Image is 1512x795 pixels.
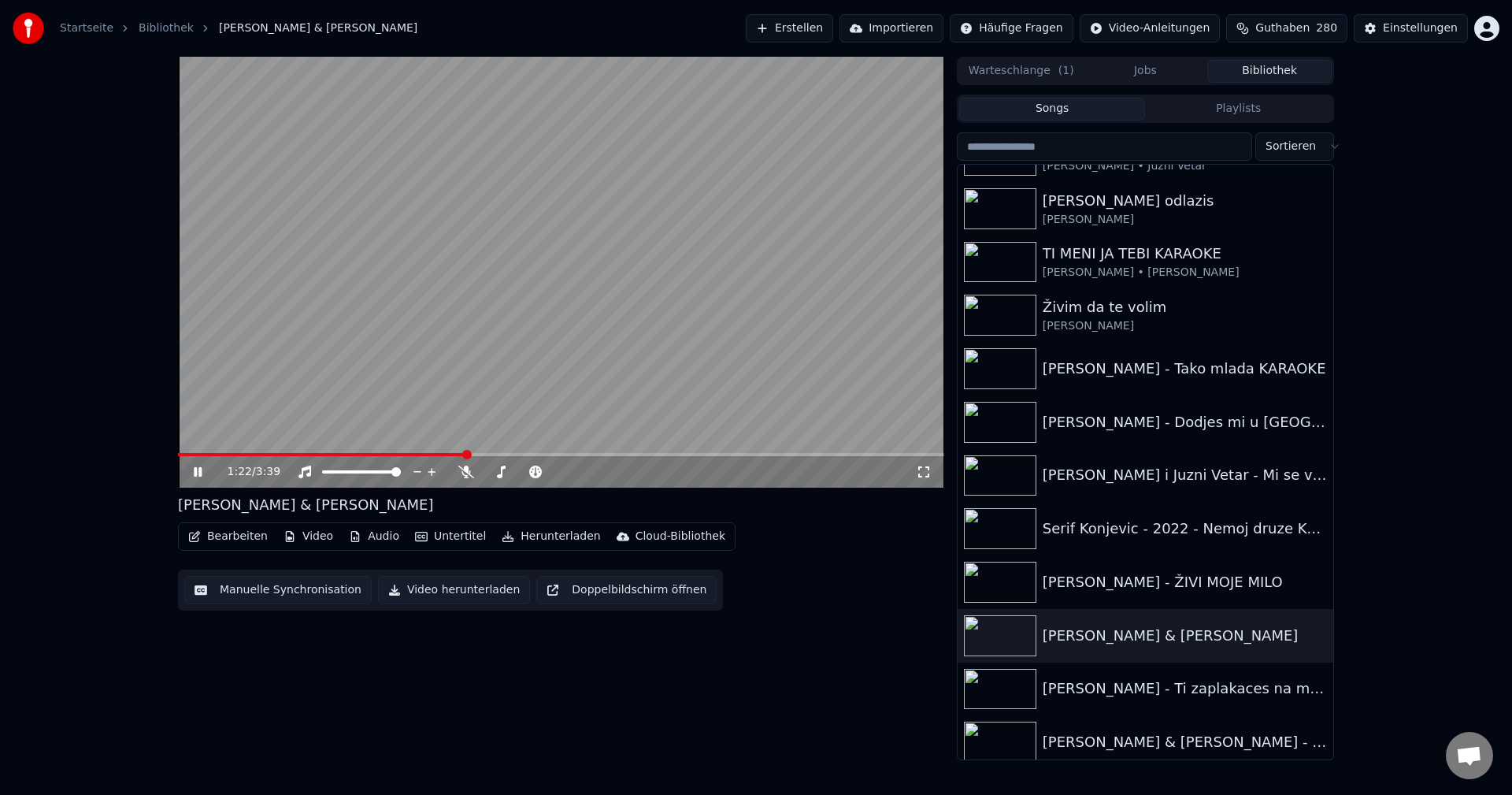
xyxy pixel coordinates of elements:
span: 1:22 [228,464,252,480]
span: ( 1 ) [1058,63,1074,79]
a: Startseite [60,20,113,36]
button: Audio [343,526,406,548]
button: Video-Anleitungen [1080,14,1221,43]
button: Video [277,526,339,548]
div: [PERSON_NAME] - ŽIVI MOJE MILO [1043,571,1327,593]
button: Einstellungen [1354,14,1468,43]
div: [PERSON_NAME] • Juzni Vetar [1043,158,1327,174]
div: [PERSON_NAME] - Ti zaplakaces na mojoj strani kreveta KARAOKE [1043,678,1327,700]
div: Cloud-Bibliothek [636,529,725,544]
div: [PERSON_NAME] [1043,318,1327,334]
span: 3:39 [256,464,280,480]
button: Doppelbildschirm öffnen [536,576,717,604]
div: [PERSON_NAME] - Tako mlada KARAOKE [1043,358,1327,380]
span: 280 [1316,20,1337,36]
button: Songs [959,98,1146,121]
div: [PERSON_NAME] & [PERSON_NAME] - IGRAJ, IGRAJ SVE DO ZORE-KARAOKE [1043,731,1327,753]
a: Bibliothek [139,20,194,36]
div: [PERSON_NAME] & [PERSON_NAME] [1043,625,1327,647]
div: [PERSON_NAME] odlazis [1043,190,1327,212]
div: [PERSON_NAME] & [PERSON_NAME] [178,494,434,516]
div: / [228,464,265,480]
button: Häufige Fragen [950,14,1073,43]
button: Guthaben280 [1226,14,1347,43]
div: [PERSON_NAME] [1043,212,1327,228]
button: Jobs [1084,60,1208,83]
button: Bibliothek [1207,60,1332,83]
div: Živim da te volim [1043,296,1327,318]
button: Untertitel [409,526,492,548]
span: [PERSON_NAME] & [PERSON_NAME] [219,20,417,36]
div: Serif Konjevic - 2022 - Nemoj druze KARAOKE [1043,518,1327,540]
button: Video herunterladen [378,576,530,604]
div: TI MENI JA TEBI KARAOKE [1043,243,1327,265]
nav: breadcrumb [60,20,417,36]
div: Einstellungen [1383,20,1458,36]
span: Sortieren [1266,139,1316,154]
button: Manuelle Synchronisation [184,576,372,604]
div: [PERSON_NAME] i Juzni Vetar - Mi se volimo KARAOKE [1043,464,1327,486]
button: Playlists [1145,98,1332,121]
button: Importieren [839,14,943,43]
img: youka [13,13,44,44]
div: [PERSON_NAME] - Dodjes mi u [GEOGRAPHIC_DATA] [1043,411,1327,433]
button: Bearbeiten [182,526,274,548]
button: Warteschlange [959,60,1084,83]
button: Erstellen [746,14,833,43]
div: Chat öffnen [1446,732,1493,779]
span: Guthaben [1255,20,1310,36]
div: [PERSON_NAME] • [PERSON_NAME] [1043,265,1327,280]
button: Herunterladen [495,526,606,548]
